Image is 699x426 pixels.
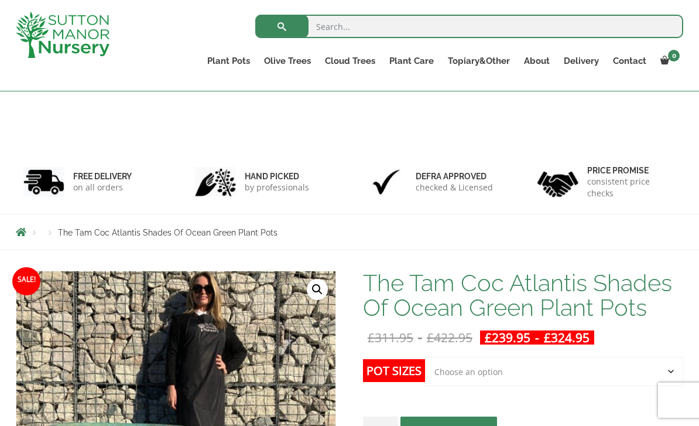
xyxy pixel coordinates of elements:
[537,164,578,200] img: 4.jpg
[58,228,277,237] span: The Tam Coc Atlantis Shades Of Ocean Green Plant Pots
[363,359,425,382] label: Pot Sizes
[557,53,606,69] a: Delivery
[606,53,653,69] a: Contact
[73,171,132,182] h6: FREE DELIVERY
[544,329,590,346] bdi: 324.95
[73,182,132,193] p: on all orders
[363,271,683,320] h1: The Tam Coc Atlantis Shades Of Ocean Green Plant Pots
[245,171,309,182] h6: hand picked
[544,329,551,346] span: £
[485,329,530,346] bdi: 239.95
[318,53,382,69] a: Cloud Trees
[587,165,676,176] h6: Price promise
[363,330,477,345] del: -
[427,329,434,346] span: £
[427,329,472,346] bdi: 422.95
[485,329,492,346] span: £
[245,182,309,193] p: by professionals
[368,329,375,346] span: £
[12,267,40,295] span: Sale!
[368,329,413,346] bdi: 311.95
[366,167,407,197] img: 3.jpg
[16,227,683,237] nav: Breadcrumbs
[668,50,680,62] span: 0
[587,176,676,199] p: consistent price checks
[517,53,557,69] a: About
[382,53,441,69] a: Plant Care
[257,53,318,69] a: Olive Trees
[307,279,328,300] a: View full-screen image gallery
[23,167,64,197] img: 1.jpg
[441,53,517,69] a: Topiary&Other
[195,167,236,197] img: 2.jpg
[255,15,683,38] input: Search...
[653,53,683,69] a: 0
[16,12,109,58] img: logo
[416,182,493,193] p: checked & Licensed
[480,330,594,345] ins: -
[200,53,257,69] a: Plant Pots
[416,171,493,182] h6: Defra approved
